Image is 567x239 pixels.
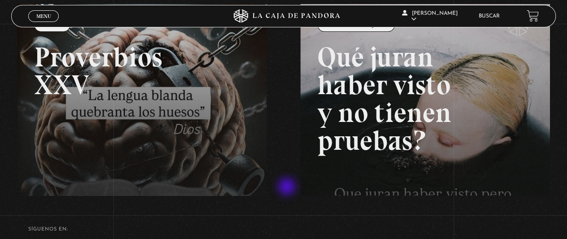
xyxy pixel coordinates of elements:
[402,11,458,22] span: [PERSON_NAME]
[28,227,539,232] h4: SÍguenos en:
[36,13,51,19] span: Menu
[479,13,500,19] a: Buscar
[527,10,539,22] a: View your shopping cart
[33,21,54,27] span: Cerrar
